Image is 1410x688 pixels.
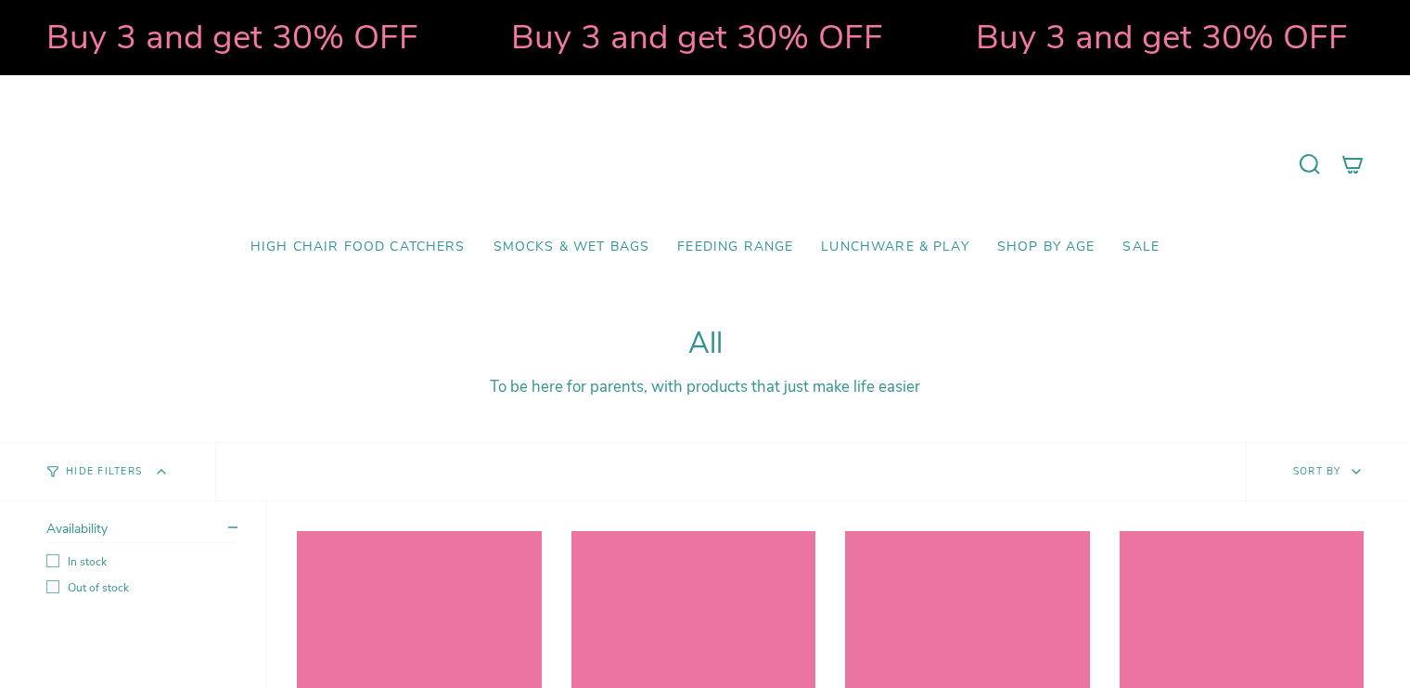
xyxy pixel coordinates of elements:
[46,520,237,543] summary: Availability
[384,14,756,60] strong: Buy 3 and get 30% OFF
[1293,464,1341,478] span: Sort by
[849,14,1221,60] strong: Buy 3 and get 30% OFF
[46,520,108,538] span: Availability
[983,226,1109,269] a: Shop by Age
[480,226,664,269] a: Smocks & Wet Bags
[997,240,1096,255] span: Shop by Age
[1122,240,1160,255] span: SALE
[1246,443,1410,500] button: Sort by
[1109,226,1173,269] a: SALE
[807,226,982,269] a: Lunchware & Play
[250,240,466,255] span: High Chair Food Catchers
[677,240,793,255] span: Feeding Range
[237,226,480,269] a: High Chair Food Catchers
[46,327,1364,361] h1: All
[545,103,865,226] a: Mumma’s Little Helpers
[66,467,142,477] span: Hide Filters
[493,240,650,255] span: Smocks & Wet Bags
[490,376,920,397] span: To be here for parents, with products that just make life easier
[663,226,807,269] a: Feeding Range
[46,554,237,569] label: In stock
[821,240,968,255] span: Lunchware & Play
[46,580,237,595] label: Out of stock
